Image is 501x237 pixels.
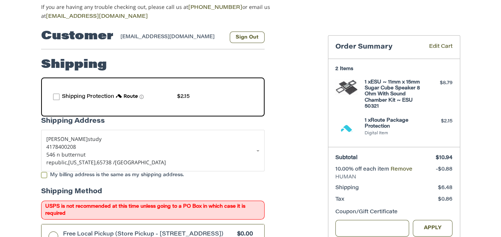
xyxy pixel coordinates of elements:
li: Digital Item [365,131,421,137]
span: [GEOGRAPHIC_DATA] [115,159,166,166]
button: Apply [413,220,453,237]
legend: Shipping Method [41,187,102,201]
a: Enter or select a different address [41,130,265,171]
span: $0.86 [438,197,452,202]
a: [PHONE_NUMBER] [188,5,242,10]
a: Remove [391,167,412,172]
span: Learn more [139,95,144,99]
h4: 1 x ESU ~ 11mm x 15mm Sugar Cube Speaker 8 Ohm With Sound Chamber Kit ~ ESU 50321 [365,79,421,109]
span: 65738 / [97,159,115,166]
span: HUMAN [335,174,452,181]
div: $2.15 [423,118,452,125]
span: Tax [335,197,344,202]
span: $6.48 [438,185,452,191]
span: Shipping Protection [62,94,114,99]
legend: Shipping Address [41,116,105,130]
span: -$0.88 [436,167,452,172]
span: Subtotal [335,155,358,161]
a: [EMAIL_ADDRESS][DOMAIN_NAME] [46,14,148,19]
div: [EMAIL_ADDRESS][DOMAIN_NAME] [120,33,222,43]
a: Edit Cart [418,43,452,52]
span: Shipping [335,185,359,191]
h2: Shipping [41,57,107,72]
h2: Customer [41,29,113,44]
span: [PERSON_NAME] [46,135,88,142]
h4: 1 x Route Package Protection [365,118,421,130]
span: 4178400208 [46,143,76,150]
label: My billing address is the same as my shipping address. [41,172,265,178]
span: [US_STATE], [68,159,97,166]
span: 546 n butternut [46,151,86,158]
span: USPS is not recommended at this time unless going to a PO Box in which case it is required [41,201,265,220]
p: If you are having any trouble checking out, please call us at or email us at [41,3,293,21]
input: Gift Certificate or Coupon Code [335,220,409,237]
span: republic, [46,159,68,166]
div: $8.79 [423,79,452,87]
div: route shipping protection selector element [53,89,253,105]
span: 10.00% off each item [335,167,391,172]
h3: Order Summary [335,43,418,52]
span: $10.94 [436,155,452,161]
div: $2.15 [177,93,190,101]
span: study [88,135,102,142]
div: Coupon/Gift Certificate [335,208,452,216]
button: Sign Out [230,32,265,43]
h3: 2 Items [335,66,452,72]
